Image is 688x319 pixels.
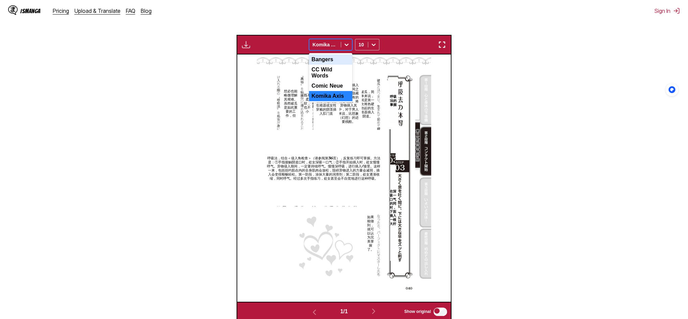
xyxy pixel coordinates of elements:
[126,7,135,14] a: FAQ
[310,308,318,316] img: Previous page
[654,7,680,14] button: Sign In
[438,41,446,49] img: Enter fullscreen
[282,87,299,118] p: 想必也能略微理解其艰难。虽然破瓜是如此重要的工作，但
[415,127,421,162] p: 第二阶段 接触开始
[242,41,250,49] img: Download translated images
[8,5,53,16] a: IsManga LogoIsManga
[309,81,352,91] div: Comic Neue
[309,54,352,65] div: Bangers
[365,213,375,252] p: 如果能做到，就可以认为完美掌握了。
[141,7,152,14] a: Blog
[359,88,376,119] p: 破瓜，简单来说，就是第一次将热硬勃起的生殖器插入阴道。
[8,5,18,15] img: IsManga Logo
[673,7,680,14] img: Sign out
[309,91,352,101] div: Komika Axis
[309,65,352,81] div: CC Wild Words
[388,187,398,227] p: 在深吸一口气的同时，下面插入一根大杆
[336,81,360,124] p: 在第一次插入的那一瞬间之前，一直隐藏着前所未有的阴道花丛。将异物插入其中，对于男人来说，比想象（幻想）的还要残酷。
[315,89,338,116] p: 做过栓剂，做过肛门自慰，或者有过同性生殖器或女性穿戴的阴茎插入肛门直
[388,93,398,108] p: 呼吸法的掌握
[53,7,69,14] a: Pricing
[265,154,382,181] p: 呼吸法，结合＜侵入角检查＞（请参阅第36页），反复练习即可掌握。方法是：①手指接触阴道口时，处女深吸一口气；②手指开始插入时，处女慢慢呼气。异物侵入期间，一定要持续呼气。慢慢深呼吸，进行插入/接...
[340,309,348,315] span: 1 / 1
[303,91,312,114] p: 既不柔软，也不小
[404,309,431,314] span: Show original
[370,307,378,315] img: Next page
[257,54,431,302] img: Manga Panel
[20,8,41,14] div: IsManga
[434,307,447,316] input: Show original
[74,7,120,14] a: Upload & Translate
